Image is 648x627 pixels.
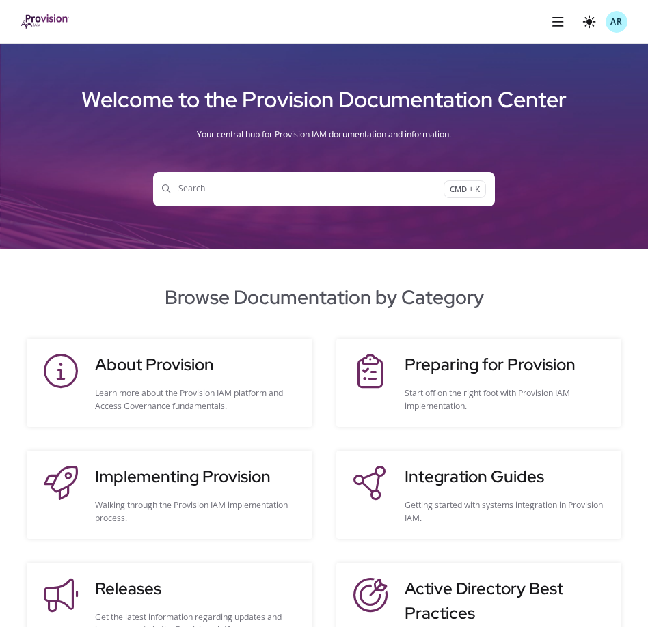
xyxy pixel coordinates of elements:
[162,182,444,195] span: Search
[606,11,627,33] button: AR
[405,576,608,626] h3: Active Directory Best Practices
[444,180,486,197] span: CMD + K
[95,499,298,525] div: Walking through the Provision IAM implementation process.
[95,387,298,413] div: Learn more about the Provision IAM platform and Access Governance fundamentals.
[579,11,601,33] button: Theme options
[21,283,627,311] h2: Browse Documentation by Category
[95,352,298,377] h3: About Provision
[405,387,608,413] div: Start off on the right foot with Provision IAM implementation.
[610,16,623,29] span: AR
[21,118,627,152] div: Your central hub for Provision IAM documentation and information.
[40,464,298,525] a: Implementing ProvisionWalking through the Provision IAM implementation process.
[95,464,298,489] h3: Implementing Provision
[547,11,569,33] button: Show menu
[40,352,298,413] a: About ProvisionLearn more about the Provision IAM platform and Access Governance fundamentals.
[350,464,608,525] a: Integration GuidesGetting started with systems integration in Provision IAM.
[350,352,608,413] a: Preparing for ProvisionStart off on the right foot with Provision IAM implementation.
[95,576,298,601] h3: Releases
[405,352,608,377] h3: Preparing for Provision
[405,464,608,489] h3: Integration Guides
[21,81,627,118] h1: Welcome to the Provision Documentation Center
[21,14,69,29] img: brand logo
[153,172,495,206] button: SearchCMD + K
[21,14,69,29] a: Project logo
[405,499,608,525] div: Getting started with systems integration in Provision IAM.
